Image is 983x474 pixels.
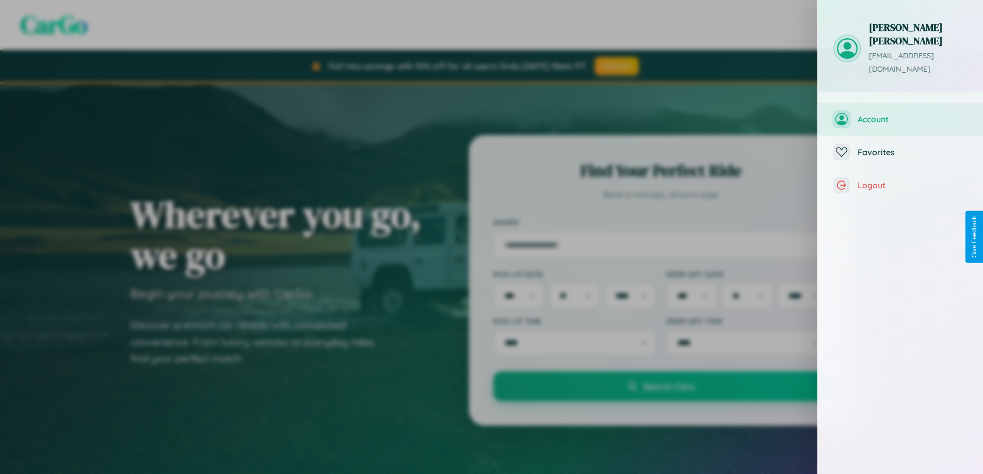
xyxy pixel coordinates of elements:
[869,50,968,76] p: [EMAIL_ADDRESS][DOMAIN_NAME]
[818,136,983,169] button: Favorites
[818,169,983,202] button: Logout
[858,180,968,190] span: Logout
[869,21,968,47] h3: [PERSON_NAME] [PERSON_NAME]
[818,103,983,136] button: Account
[971,216,978,258] div: Give Feedback
[858,147,968,157] span: Favorites
[858,114,968,124] span: Account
